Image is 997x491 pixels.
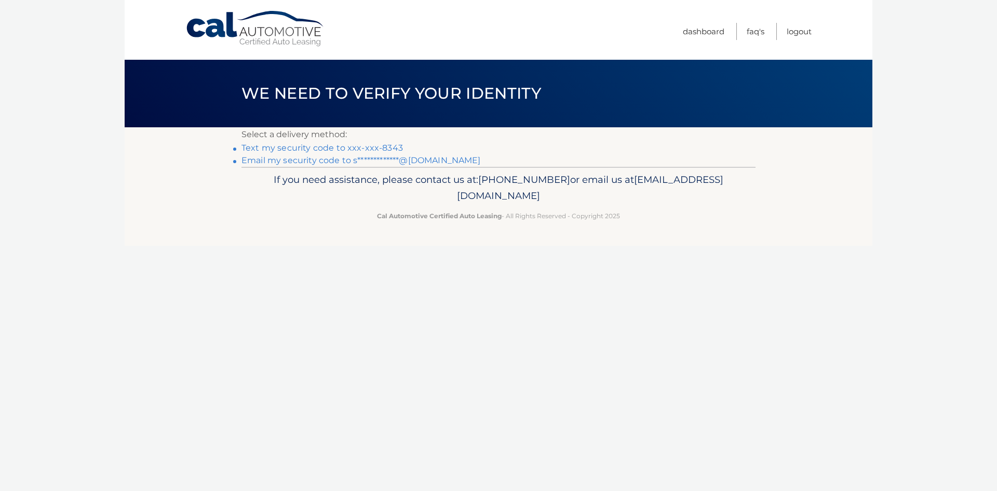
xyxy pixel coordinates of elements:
[241,84,541,103] span: We need to verify your identity
[185,10,326,47] a: Cal Automotive
[248,210,749,221] p: - All Rights Reserved - Copyright 2025
[683,23,724,40] a: Dashboard
[478,174,570,185] span: [PHONE_NUMBER]
[241,143,403,153] a: Text my security code to xxx-xxx-8343
[377,212,502,220] strong: Cal Automotive Certified Auto Leasing
[241,127,756,142] p: Select a delivery method:
[248,171,749,205] p: If you need assistance, please contact us at: or email us at
[787,23,812,40] a: Logout
[747,23,764,40] a: FAQ's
